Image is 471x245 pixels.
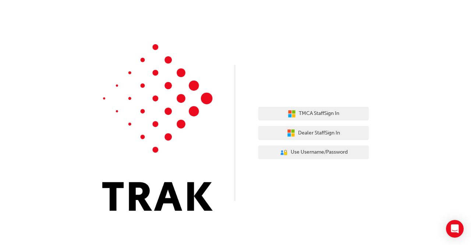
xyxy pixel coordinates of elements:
div: Open Intercom Messenger [446,220,464,238]
button: TMCA StaffSign In [258,107,369,121]
span: TMCA Staff Sign In [299,109,339,118]
button: Use Username/Password [258,146,369,160]
button: Dealer StaffSign In [258,126,369,140]
img: Trak [102,44,213,211]
span: Use Username/Password [291,148,348,157]
span: Dealer Staff Sign In [298,129,340,137]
